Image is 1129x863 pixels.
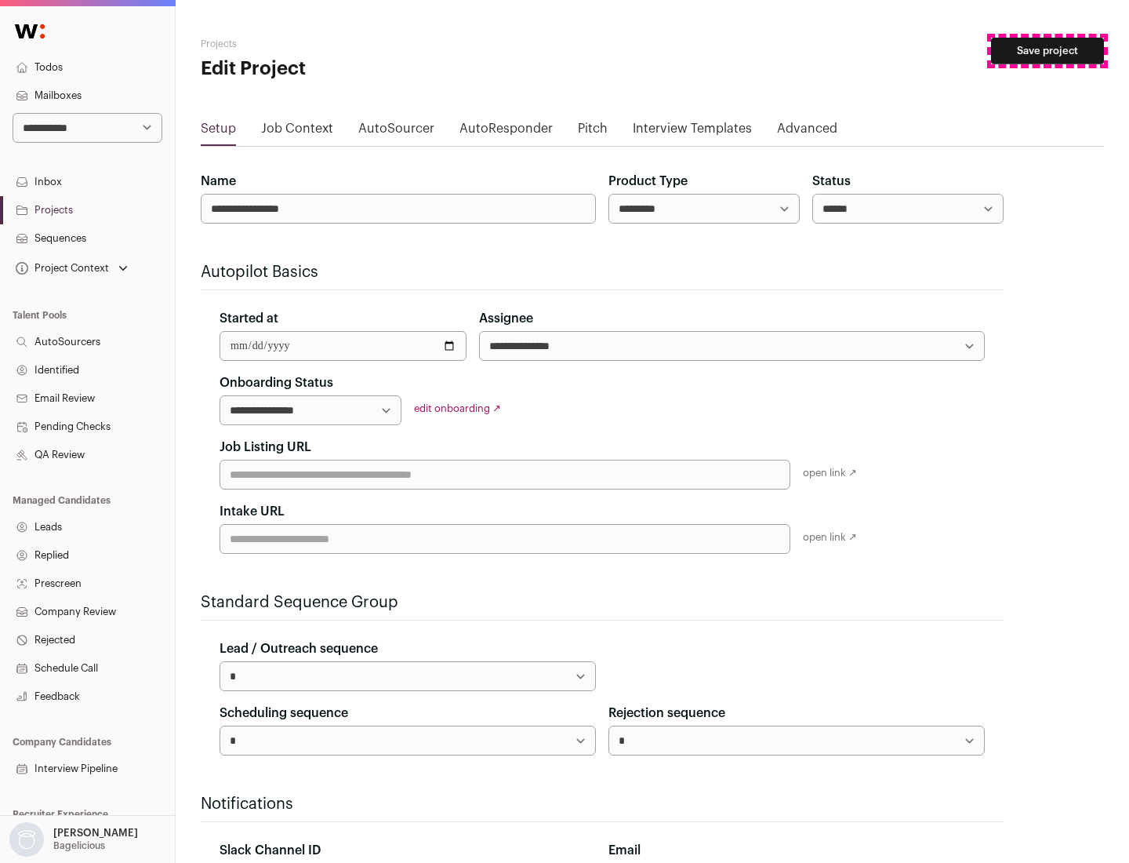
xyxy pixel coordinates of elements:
[6,822,141,857] button: Open dropdown
[220,502,285,521] label: Intake URL
[201,38,502,50] h2: Projects
[53,827,138,839] p: [PERSON_NAME]
[777,119,837,144] a: Advanced
[220,704,348,723] label: Scheduling sequence
[812,172,851,191] label: Status
[608,841,985,860] div: Email
[220,309,278,328] label: Started at
[13,262,109,275] div: Project Context
[201,261,1004,283] h2: Autopilot Basics
[201,56,502,82] h1: Edit Project
[479,309,533,328] label: Assignee
[220,639,378,658] label: Lead / Outreach sequence
[633,119,752,144] a: Interview Templates
[220,841,321,860] label: Slack Channel ID
[9,822,44,857] img: nopic.png
[578,119,608,144] a: Pitch
[201,119,236,144] a: Setup
[459,119,553,144] a: AutoResponder
[201,172,236,191] label: Name
[991,38,1104,64] button: Save project
[13,257,131,279] button: Open dropdown
[201,592,1004,614] h2: Standard Sequence Group
[414,403,501,413] a: edit onboarding ↗
[220,438,311,457] label: Job Listing URL
[608,704,725,723] label: Rejection sequence
[608,172,688,191] label: Product Type
[358,119,434,144] a: AutoSourcer
[220,373,333,392] label: Onboarding Status
[6,16,53,47] img: Wellfound
[53,839,105,852] p: Bagelicious
[261,119,333,144] a: Job Context
[201,793,1004,815] h2: Notifications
